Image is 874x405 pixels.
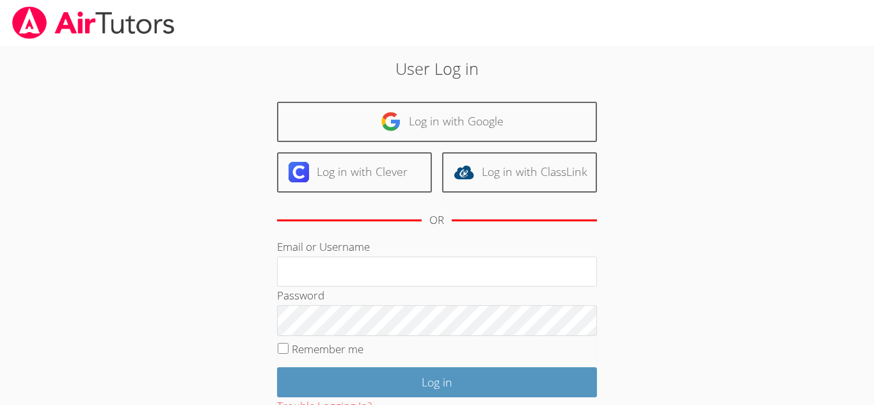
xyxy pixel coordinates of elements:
a: Log in with Clever [277,152,432,193]
a: Log in with ClassLink [442,152,597,193]
h2: User Log in [201,56,673,81]
label: Remember me [292,342,363,356]
div: OR [429,211,444,230]
img: clever-logo-6eab21bc6e7a338710f1a6ff85c0baf02591cd810cc4098c63d3a4b26e2feb20.svg [289,162,309,182]
img: airtutors_banner-c4298cdbf04f3fff15de1276eac7730deb9818008684d7c2e4769d2f7ddbe033.png [11,6,176,39]
a: Log in with Google [277,102,597,142]
label: Password [277,288,324,303]
img: classlink-logo-d6bb404cc1216ec64c9a2012d9dc4662098be43eaf13dc465df04b49fa7ab582.svg [454,162,474,182]
input: Log in [277,367,597,397]
img: google-logo-50288ca7cdecda66e5e0955fdab243c47b7ad437acaf1139b6f446037453330a.svg [381,111,401,132]
label: Email or Username [277,239,370,254]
